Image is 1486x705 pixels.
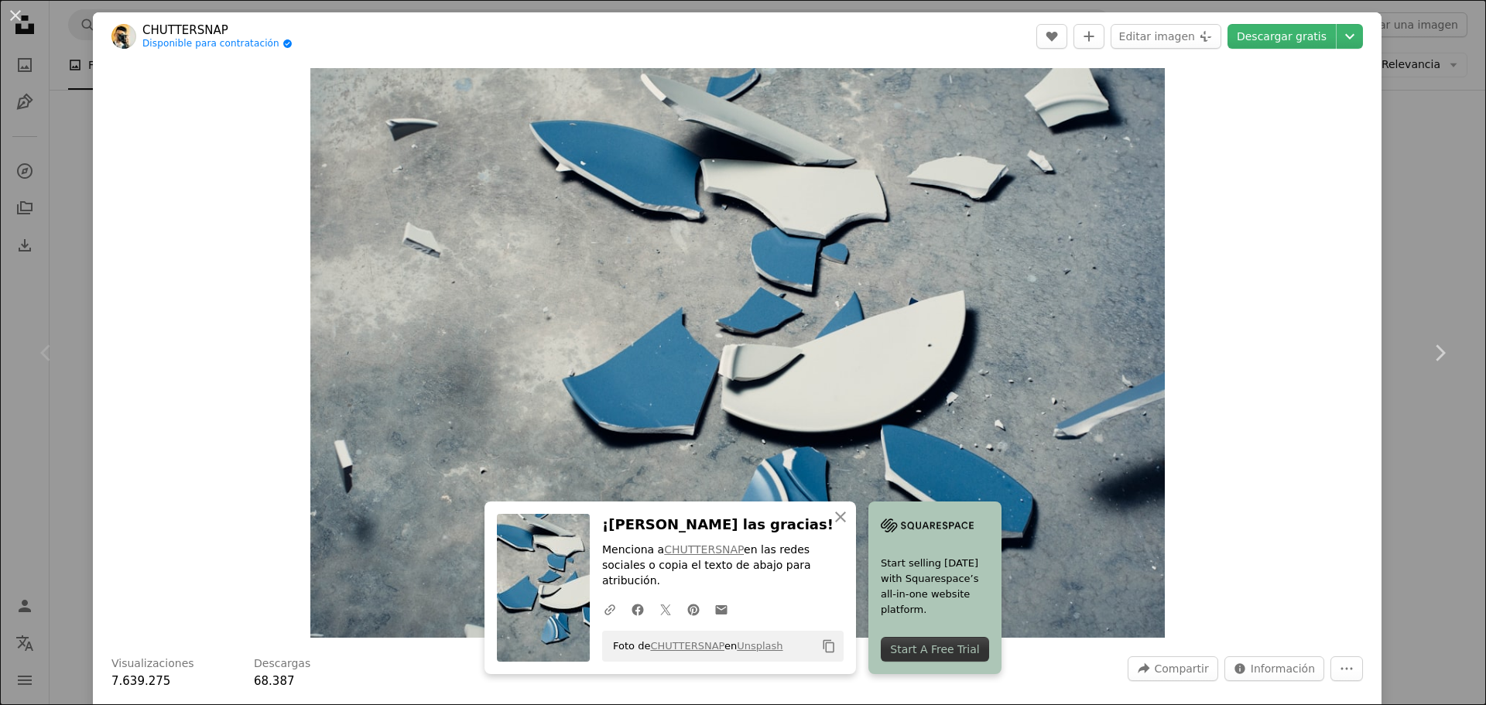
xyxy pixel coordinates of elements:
h3: Descargas [254,656,310,672]
button: Me gusta [1036,24,1067,49]
a: Descargar gratis [1227,24,1336,49]
button: Copiar al portapapeles [816,633,842,659]
span: Start selling [DATE] with Squarespace’s all-in-one website platform. [881,556,989,618]
img: Ve al perfil de CHUTTERSNAP [111,24,136,49]
a: Comparte en Facebook [624,594,652,625]
span: Compartir [1154,657,1208,680]
a: Comparte en Pinterest [680,594,707,625]
button: Más acciones [1330,656,1363,681]
a: Disponible para contratación [142,38,293,50]
h3: Visualizaciones [111,656,194,672]
button: Añade a la colección [1073,24,1104,49]
a: CHUTTERSNAP [650,640,724,652]
a: CHUTTERSNAP [664,543,744,556]
a: Start selling [DATE] with Squarespace’s all-in-one website platform.Start A Free Trial [868,501,1002,674]
span: 7.639.275 [111,674,170,688]
p: Menciona a en las redes sociales o copia el texto de abajo para atribución. [602,542,844,589]
button: Compartir esta imagen [1128,656,1217,681]
a: Comparte en Twitter [652,594,680,625]
h3: ¡[PERSON_NAME] las gracias! [602,514,844,536]
button: Elegir el tamaño de descarga [1337,24,1363,49]
span: 68.387 [254,674,295,688]
a: Unsplash [737,640,782,652]
span: Información [1251,657,1315,680]
button: Estadísticas sobre esta imagen [1224,656,1324,681]
button: Editar imagen [1111,24,1221,49]
a: CHUTTERSNAP [142,22,293,38]
button: Ampliar en esta imagen [310,68,1165,638]
div: Start A Free Trial [881,637,989,662]
a: Comparte por correo electrónico [707,594,735,625]
a: Siguiente [1393,279,1486,427]
img: file-1705255347840-230a6ab5bca9image [881,514,974,537]
span: Foto de en [605,634,783,659]
img: Vista superior de la fotografía de la placa de cerámica rota [310,68,1165,638]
